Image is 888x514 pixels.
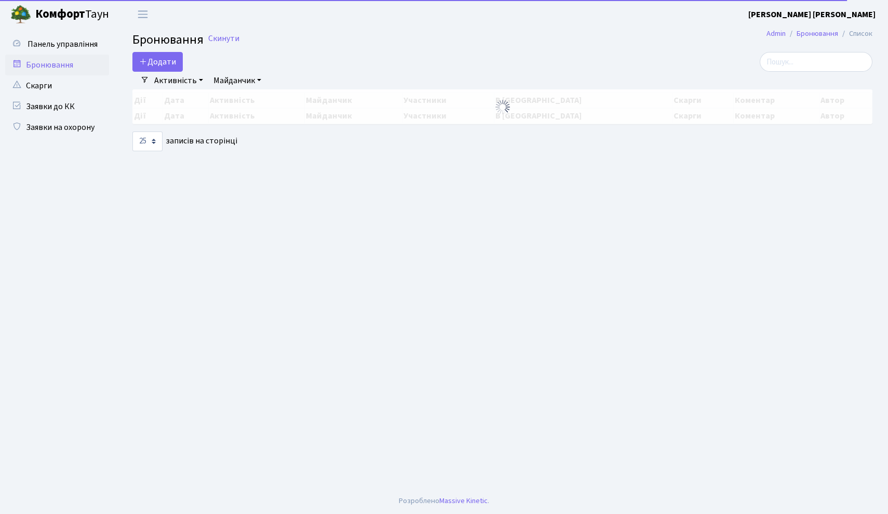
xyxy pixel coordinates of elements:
b: Комфорт [35,6,85,22]
span: Бронювання [132,31,204,49]
button: Додати [132,52,183,72]
img: Обробка... [494,99,511,115]
input: Пошук... [760,52,872,72]
span: Панель управління [28,38,98,50]
label: записів на сторінці [132,131,237,151]
a: Заявки на охорону [5,117,109,138]
img: logo.png [10,4,31,25]
select: записів на сторінці [132,131,163,151]
a: Скинути [208,34,239,44]
a: Майданчик [209,72,265,89]
a: Заявки до КК [5,96,109,117]
a: Massive Kinetic [439,495,488,506]
button: Переключити навігацію [130,6,156,23]
a: Бронювання [5,55,109,75]
b: [PERSON_NAME] [PERSON_NAME] [748,9,876,20]
a: Панель управління [5,34,109,55]
span: Таун [35,6,109,23]
a: Бронювання [797,28,838,39]
a: Admin [766,28,786,39]
a: Активність [150,72,207,89]
a: Скарги [5,75,109,96]
li: Список [838,28,872,39]
div: Розроблено . [399,495,489,507]
a: [PERSON_NAME] [PERSON_NAME] [748,8,876,21]
nav: breadcrumb [751,23,888,45]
